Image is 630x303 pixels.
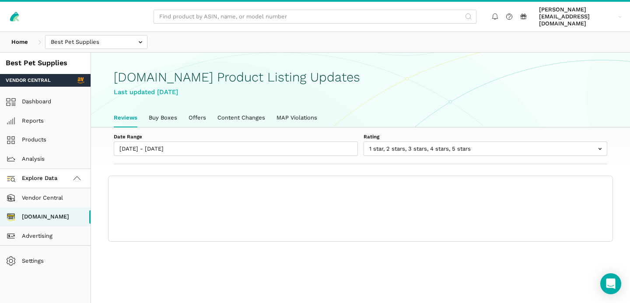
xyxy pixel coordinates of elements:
[45,35,147,49] input: Best Pet Supplies
[6,58,85,68] div: Best Pet Supplies
[600,273,621,294] div: Open Intercom Messenger
[114,70,607,85] h1: [DOMAIN_NAME] Product Listing Updates
[536,5,625,29] a: [PERSON_NAME][EMAIL_ADDRESS][DOMAIN_NAME]
[6,35,34,49] a: Home
[114,87,607,97] div: Last updated [DATE]
[154,10,476,24] input: Find product by ASIN, name, or model number
[364,133,608,140] label: Rating
[364,141,608,156] input: 1 star, 2 stars, 3 stars, 4 stars, 5 stars
[108,109,143,127] a: Reviews
[114,133,358,140] label: Date Range
[9,173,58,184] span: Explore Data
[6,77,51,84] span: Vendor Central
[212,109,271,127] a: Content Changes
[539,6,616,28] span: [PERSON_NAME][EMAIL_ADDRESS][DOMAIN_NAME]
[143,109,183,127] a: Buy Boxes
[271,109,323,127] a: MAP Violations
[183,109,212,127] a: Offers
